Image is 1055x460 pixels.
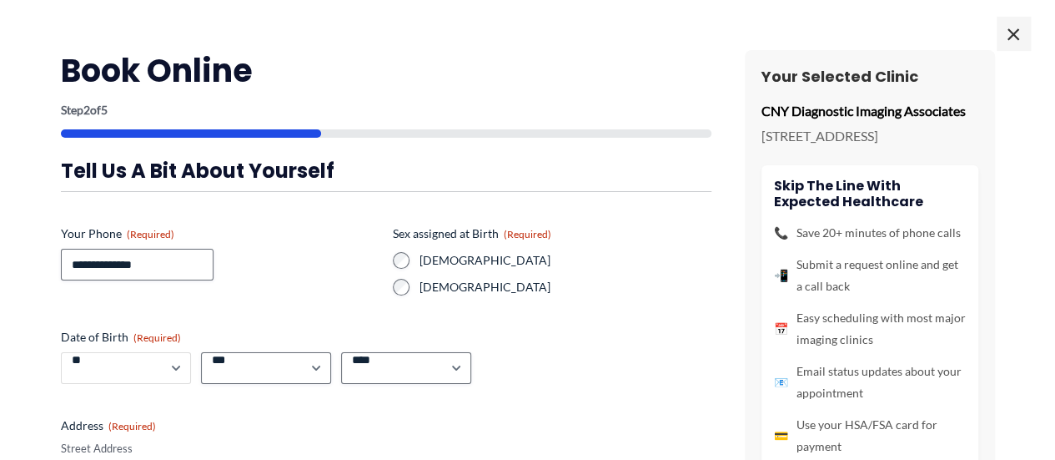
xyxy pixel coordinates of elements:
span: (Required) [133,331,181,344]
span: 📞 [774,222,788,244]
label: Your Phone [61,225,379,242]
span: 💳 [774,425,788,447]
label: [DEMOGRAPHIC_DATA] [419,279,711,296]
p: [STREET_ADDRESS] [761,124,978,149]
legend: Date of Birth [61,329,181,346]
h4: Skip the line with Expected Healthcare [774,178,966,210]
span: 2 [83,103,90,117]
li: Save 20+ minutes of phone calls [774,222,966,244]
li: Easy scheduling with most major imaging clinics [774,307,966,351]
span: × [997,17,1030,50]
span: (Required) [504,228,551,240]
h3: Tell us a bit about yourself [61,158,711,184]
li: Submit a request online and get a call back [774,254,966,297]
span: (Required) [127,228,174,240]
legend: Sex assigned at Birth [393,225,551,242]
span: 5 [101,103,108,117]
span: (Required) [108,420,156,432]
h3: Your Selected Clinic [761,67,978,86]
label: [DEMOGRAPHIC_DATA] [419,252,711,269]
span: 📅 [774,318,788,340]
li: Email status updates about your appointment [774,361,966,404]
legend: Address [61,417,156,434]
p: CNY Diagnostic Imaging Associates [761,99,978,124]
li: Use your HSA/FSA card for payment [774,414,966,457]
label: Street Address [61,441,711,457]
p: Step of [61,104,711,116]
h2: Book Online [61,50,711,91]
span: 📲 [774,265,788,286]
span: 📧 [774,372,788,393]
